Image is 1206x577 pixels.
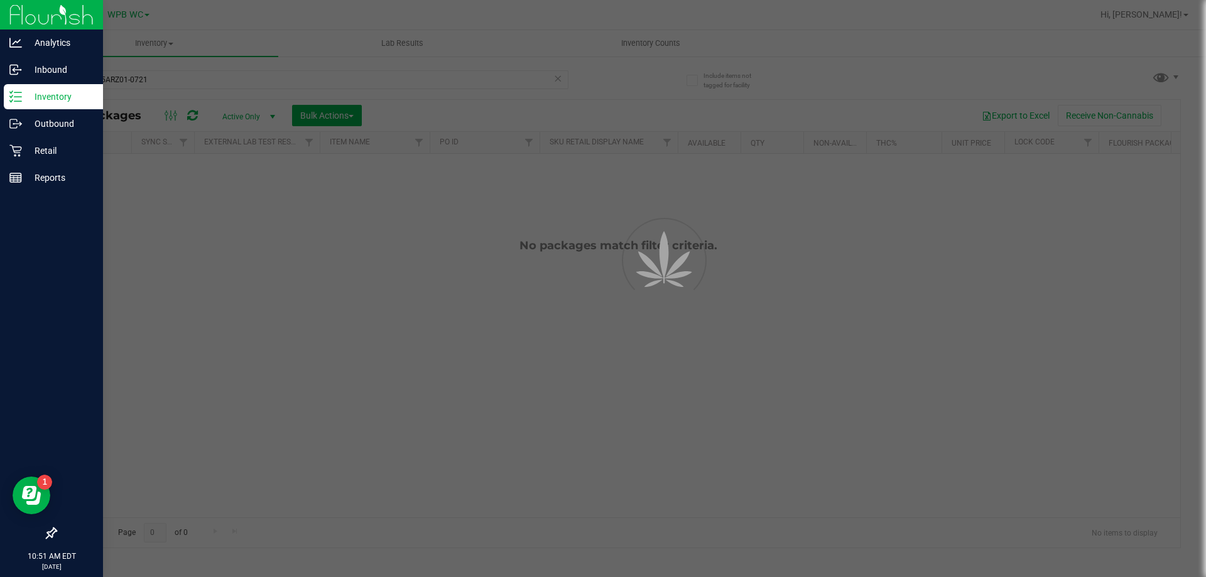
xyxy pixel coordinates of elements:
p: Outbound [22,116,97,131]
inline-svg: Reports [9,171,22,184]
p: Retail [22,143,97,158]
inline-svg: Inventory [9,90,22,103]
inline-svg: Retail [9,144,22,157]
iframe: Resource center unread badge [37,475,52,490]
p: Reports [22,170,97,185]
p: Inventory [22,89,97,104]
inline-svg: Analytics [9,36,22,49]
p: Analytics [22,35,97,50]
p: 10:51 AM EDT [6,551,97,562]
iframe: Resource center [13,477,50,514]
p: Inbound [22,62,97,77]
inline-svg: Inbound [9,63,22,76]
p: [DATE] [6,562,97,571]
inline-svg: Outbound [9,117,22,130]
